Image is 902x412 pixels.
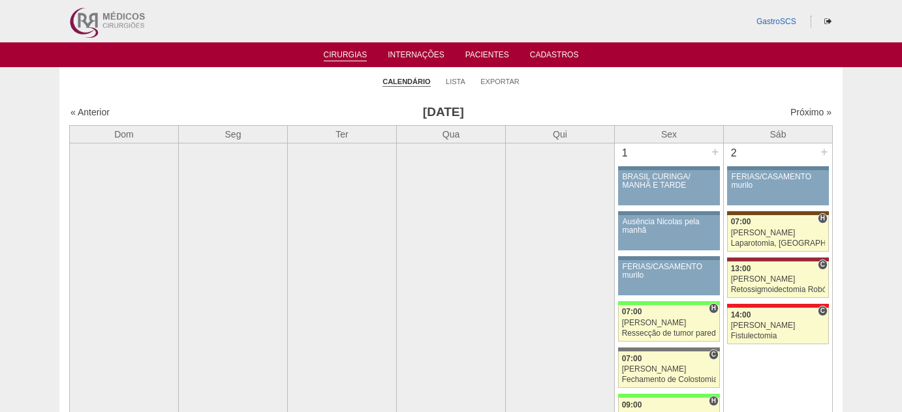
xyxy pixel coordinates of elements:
a: C 14:00 [PERSON_NAME] Fistulectomia [727,308,829,344]
i: Sair [824,18,832,25]
div: Key: Aviso [727,166,829,170]
th: Qua [397,125,506,143]
span: 07:00 [731,217,751,226]
th: Ter [288,125,397,143]
div: Fistulectomia [731,332,826,340]
a: Internações [388,50,444,63]
div: Key: Brasil [618,394,720,398]
div: Retossigmoidectomia Robótica [731,286,826,294]
span: Hospital [818,213,828,224]
a: Lista [446,77,465,86]
a: Ausência Nicolas pela manhã [618,215,720,250]
a: H 07:00 [PERSON_NAME] Ressecção de tumor parede abdominal pélvica [618,305,720,342]
div: [PERSON_NAME] [731,321,826,330]
div: Key: Santa Catarina [618,347,720,351]
th: Sáb [724,125,833,143]
a: « Anterior [70,107,110,117]
th: Dom [70,125,179,143]
a: C 07:00 [PERSON_NAME] Fechamento de Colostomia ou Enterostomia [618,351,720,388]
div: 1 [615,143,635,163]
div: Key: Sírio Libanês [727,257,829,261]
span: Consultório [818,259,828,270]
a: BRASIL CURINGA/ MANHÃ E TARDE [618,170,720,205]
div: FÉRIAS/CASAMENTO murilo [732,173,825,190]
div: [PERSON_NAME] [731,229,826,237]
span: 07:00 [622,307,642,316]
th: Qui [506,125,615,143]
a: GastroSCS [756,17,796,26]
div: Ressecção de tumor parede abdominal pélvica [622,329,717,338]
div: BRASIL CURINGA/ MANHÃ E TARDE [623,173,716,190]
a: FÉRIAS/CASAMENTO murilo [727,170,829,205]
th: Sex [615,125,724,143]
div: Key: Aviso [618,256,720,260]
div: [PERSON_NAME] [622,319,717,327]
div: Key: Santa Joana [727,211,829,215]
a: C 13:00 [PERSON_NAME] Retossigmoidectomia Robótica [727,261,829,298]
span: Hospital [709,396,719,406]
span: Consultório [818,306,828,316]
div: FÉRIAS/CASAMENTO murilo [623,263,716,280]
span: 13:00 [731,264,751,273]
a: H 07:00 [PERSON_NAME] Laparotomia, [GEOGRAPHIC_DATA], Drenagem, Bridas [727,215,829,252]
a: Próximo » [790,107,832,117]
div: Laparotomia, [GEOGRAPHIC_DATA], Drenagem, Bridas [731,239,826,248]
div: [PERSON_NAME] [731,275,826,284]
span: 09:00 [622,400,642,409]
a: Exportar [480,77,520,86]
a: Calendário [382,77,430,87]
div: + [818,143,830,160]
div: Ausência Nicolas pela manhã [623,218,716,235]
span: 14:00 [731,310,751,319]
th: Seg [179,125,288,143]
div: Key: Aviso [618,166,720,170]
div: Fechamento de Colostomia ou Enterostomia [622,375,717,384]
h3: [DATE] [253,103,634,122]
span: Consultório [709,349,719,360]
span: 07:00 [622,354,642,363]
div: 2 [724,143,744,163]
div: Key: Assunção [727,304,829,308]
a: FÉRIAS/CASAMENTO murilo [618,260,720,295]
div: Key: Aviso [618,211,720,215]
span: Hospital [709,303,719,314]
div: Key: Brasil [618,301,720,305]
a: Cirurgias [324,50,367,61]
div: [PERSON_NAME] [622,365,717,374]
div: + [709,143,721,160]
a: Cadastros [530,50,579,63]
a: Pacientes [465,50,509,63]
